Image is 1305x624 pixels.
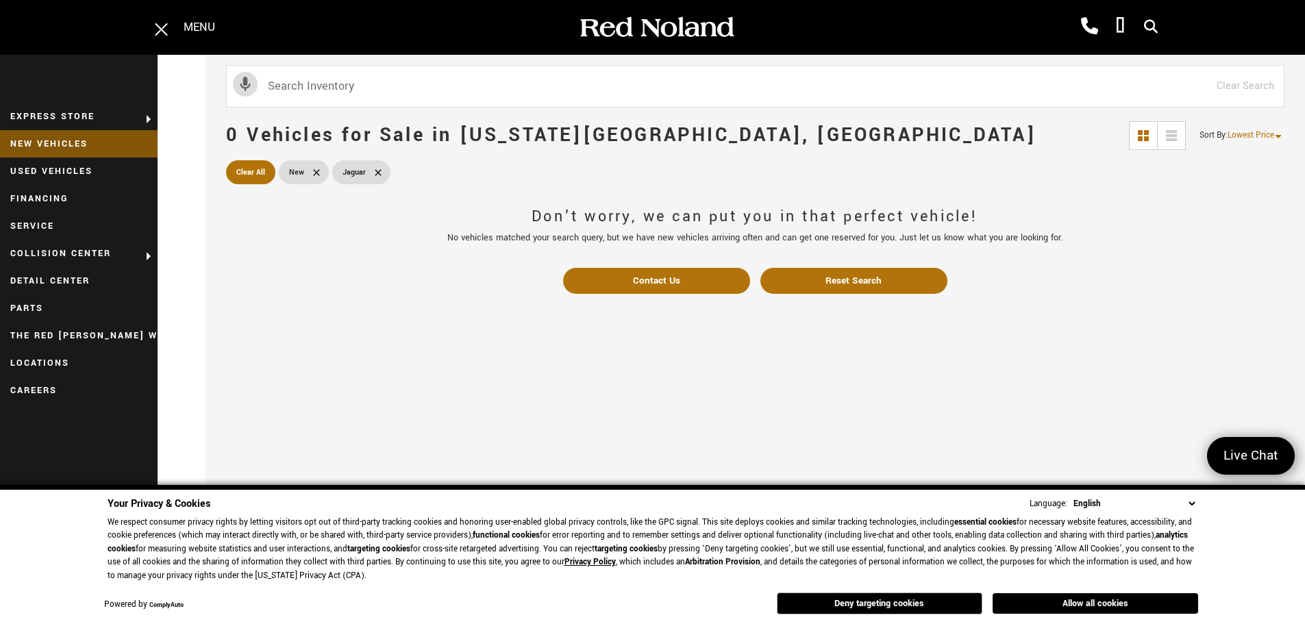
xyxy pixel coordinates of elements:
p: We respect consumer privacy rights by letting visitors opt out of third-party tracking cookies an... [108,516,1198,583]
img: Red Noland Auto Group [577,16,735,40]
span: Lowest Price [1228,129,1274,141]
svg: Click to toggle on voice search [233,72,258,97]
h2: Don’t worry, we can put you in that perfect vehicle! [368,208,1143,225]
a: ComplyAuto [149,601,184,610]
strong: targeting cookies [347,543,410,555]
select: Language Select [1070,497,1198,511]
div: Contact Us [563,268,750,294]
div: Contact Us [633,275,680,287]
strong: functional cookies [473,529,540,541]
strong: essential cookies [954,516,1017,528]
span: Sort By : [1200,129,1228,141]
div: Reset Search [760,268,947,294]
div: Language: [1030,499,1067,508]
span: Clear All [236,164,265,181]
strong: targeting cookies [595,543,658,555]
div: Powered by [104,601,184,610]
div: Reset Search [825,275,882,287]
button: Allow all cookies [993,593,1198,614]
strong: analytics cookies [108,529,1188,555]
span: 0 Vehicles for Sale in [US_STATE][GEOGRAPHIC_DATA], [GEOGRAPHIC_DATA] [226,122,1036,149]
strong: Arbitration Provision [685,556,760,568]
input: Search Inventory [226,65,1284,108]
span: Your Privacy & Cookies [108,497,210,511]
a: Privacy Policy [564,556,616,568]
button: Deny targeting cookies [777,592,982,614]
a: Live Chat [1207,437,1295,475]
p: No vehicles matched your search query, but we have new vehicles arriving often and can get one re... [368,232,1143,244]
span: New [289,164,304,181]
span: Jaguar [343,164,366,181]
span: Live Chat [1217,447,1285,465]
